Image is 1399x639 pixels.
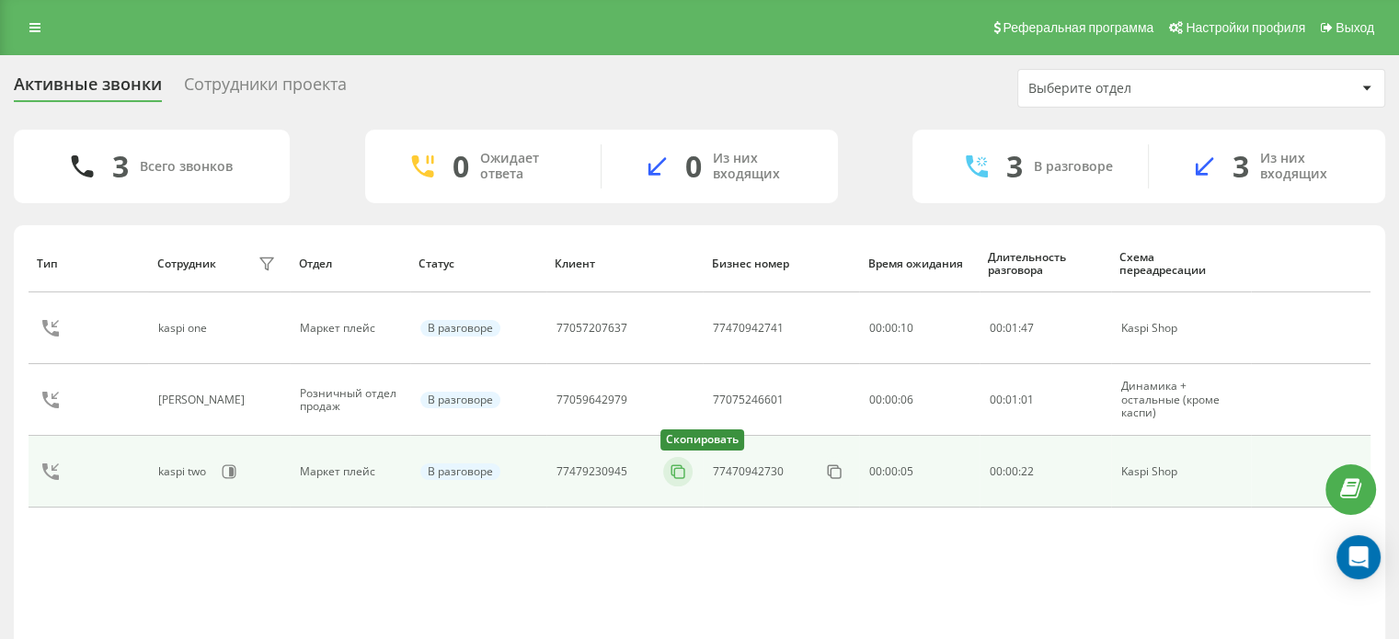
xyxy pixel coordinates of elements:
span: 00 [1005,463,1018,479]
span: 00 [990,463,1003,479]
div: : : [990,465,1034,478]
span: 01 [1005,392,1018,407]
span: 01 [1021,392,1034,407]
div: 77059642979 [556,394,627,406]
div: Скопировать [660,429,744,451]
div: 0 [453,149,469,184]
div: 00:00:05 [869,465,969,478]
div: Open Intercom Messenger [1336,535,1381,579]
div: Бизнес номер [712,257,851,270]
span: 22 [1021,463,1034,479]
span: Настройки профиля [1186,20,1305,35]
span: 01 [1005,320,1018,336]
div: 0 [685,149,702,184]
div: [PERSON_NAME] [158,394,249,406]
div: : : [990,394,1034,406]
div: Выберите отдел [1028,81,1248,97]
span: 00 [990,392,1003,407]
div: Отдел [299,257,402,270]
div: 77470942741 [713,322,784,335]
div: Тип [37,257,140,270]
div: Время ожидания [868,257,971,270]
div: 00:00:06 [869,394,969,406]
div: Сотрудники проекта [184,74,347,103]
div: Из них входящих [713,151,810,182]
div: Из них входящих [1260,151,1358,182]
div: Сотрудник [157,257,216,270]
div: 3 [112,149,129,184]
span: Реферальная программа [1003,20,1153,35]
div: Маркет плейс [300,322,399,335]
div: Маркет плейс [300,465,399,478]
div: Kaspi Shop [1121,322,1241,335]
div: В разговоре [420,320,500,337]
div: В разговоре [420,392,500,408]
div: 77479230945 [556,465,627,478]
div: Схема переадресации [1119,251,1242,278]
div: : : [990,322,1034,335]
div: 77057207637 [556,322,627,335]
div: 3 [1233,149,1249,184]
span: 00 [990,320,1003,336]
div: Клиент [555,257,694,270]
div: В разговоре [1034,159,1113,175]
div: Активные звонки [14,74,162,103]
div: Всего звонков [140,159,233,175]
div: Динамика + остальные (кроме каспи) [1121,380,1241,419]
div: 3 [1006,149,1023,184]
div: Статус [419,257,537,270]
span: 47 [1021,320,1034,336]
span: Выход [1336,20,1374,35]
div: kaspi one [158,322,212,335]
div: 77075246601 [713,394,784,406]
div: 00:00:10 [869,322,969,335]
div: Ожидает ответа [480,151,573,182]
div: Kaspi Shop [1121,465,1241,478]
div: 77470942730 [713,465,784,478]
div: kaspi two [158,465,211,478]
div: Длительность разговора [988,251,1102,278]
div: Розничный отдел продаж [300,387,399,414]
div: В разговоре [420,463,500,480]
